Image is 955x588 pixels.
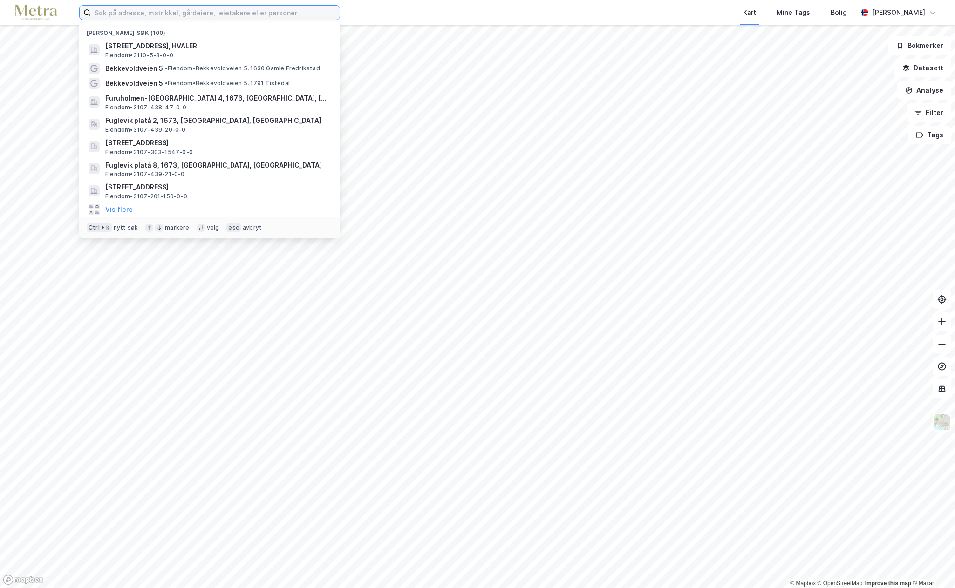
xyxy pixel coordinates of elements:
button: Analyse [897,81,951,100]
span: Eiendom • 3107-439-20-0-0 [105,126,186,134]
div: Bolig [831,7,847,18]
button: Datasett [894,59,951,77]
button: Bokmerker [888,36,951,55]
span: Eiendom • Bekkevoldveien 5, 1630 Gamle Fredrikstad [165,65,320,72]
div: [PERSON_NAME] [872,7,925,18]
button: Tags [908,126,951,144]
span: Eiendom • 3110-5-8-0-0 [105,52,173,59]
div: Kart [743,7,756,18]
img: Z [933,413,951,431]
div: markere [165,224,189,231]
span: • [165,80,168,87]
div: nytt søk [114,224,138,231]
span: [STREET_ADDRESS] [105,137,329,149]
a: Improve this map [865,580,911,587]
span: Eiendom • 3107-439-21-0-0 [105,170,185,178]
span: Eiendom • 3107-201-150-0-0 [105,193,187,200]
span: Eiendom • Bekkevoldveien 5, 1791 Tistedal [165,80,290,87]
div: avbryt [243,224,262,231]
a: Mapbox homepage [3,574,44,585]
span: • [165,65,168,72]
button: Vis flere [105,204,133,215]
div: Mine Tags [777,7,810,18]
button: Filter [907,103,951,122]
div: Ctrl + k [87,223,112,232]
div: Kontrollprogram for chat [908,543,955,588]
span: Bekkevoldveien 5 [105,63,163,74]
span: Fuglevik platå 2, 1673, [GEOGRAPHIC_DATA], [GEOGRAPHIC_DATA] [105,115,329,126]
span: Eiendom • 3107-303-1547-0-0 [105,149,193,156]
span: [STREET_ADDRESS], HVALER [105,41,329,52]
div: [PERSON_NAME] søk (100) [79,22,340,39]
img: metra-logo.256734c3b2bbffee19d4.png [15,5,57,21]
div: velg [207,224,219,231]
span: Eiendom • 3107-438-47-0-0 [105,104,187,111]
div: esc [226,223,241,232]
span: Bekkevoldveien 5 [105,78,163,89]
a: Mapbox [790,580,816,587]
iframe: Chat Widget [908,543,955,588]
span: Furuholmen-[GEOGRAPHIC_DATA] 4, 1676, [GEOGRAPHIC_DATA], [GEOGRAPHIC_DATA] [105,93,329,104]
span: Fuglevik platå 8, 1673, [GEOGRAPHIC_DATA], [GEOGRAPHIC_DATA] [105,160,329,171]
input: Søk på adresse, matrikkel, gårdeiere, leietakere eller personer [91,6,340,20]
span: [STREET_ADDRESS] [105,182,329,193]
a: OpenStreetMap [818,580,863,587]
